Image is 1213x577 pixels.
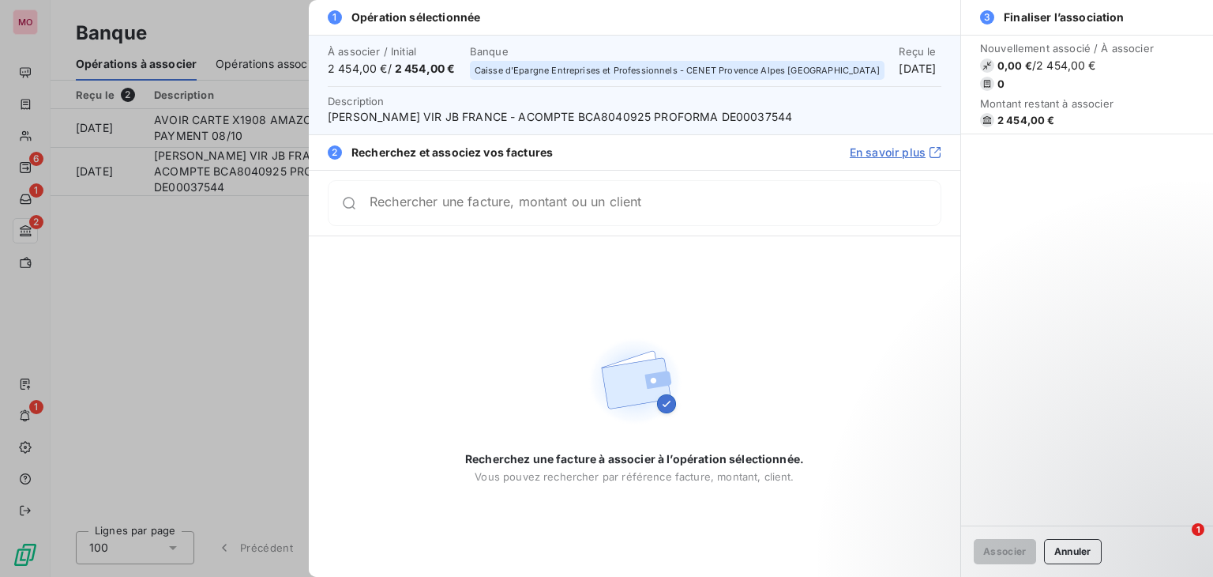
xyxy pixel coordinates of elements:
span: 1 [1192,523,1204,536]
span: 3 [980,10,994,25]
button: Associer [974,539,1036,564]
span: 2 454,00 € [997,114,1055,126]
iframe: Intercom live chat [1159,523,1197,561]
span: 1 [328,10,342,25]
span: Banque [470,45,890,58]
span: Finaliser l’association [1004,9,1124,25]
span: Vous pouvez rechercher par référence facture, montant, client. [475,470,794,483]
span: 2 454,00 € / [328,61,460,77]
span: Recherchez une facture à associer à l’opération sélectionnée. [465,451,804,467]
img: Empty state [584,331,685,432]
span: Montant restant à associer [980,97,1154,110]
span: À associer / Initial [328,45,460,58]
span: Opération sélectionnée [351,9,480,25]
span: 0,00 € [997,59,1032,72]
button: Annuler [1044,539,1102,564]
span: / 2 454,00 € [1032,58,1096,74]
span: 2 454,00 € [395,62,456,75]
span: Recherchez et associez vos factures [351,145,553,160]
span: Reçu le [899,45,941,58]
span: Nouvellement associé / À associer [980,42,1154,55]
span: 2 [328,145,342,160]
a: En savoir plus [850,145,941,160]
span: [PERSON_NAME] VIR JB FRANCE - ACOMPTE BCA8040925 PROFORMA DE00037544 [328,109,941,125]
div: [DATE] [899,45,941,77]
span: 0 [997,77,1005,90]
input: placeholder [370,195,941,211]
span: Caisse d'Epargne Entreprises et Professionnels - CENET Provence Alpes [GEOGRAPHIC_DATA] [475,66,880,75]
span: Description [328,95,385,107]
iframe: Intercom notifications message [897,424,1213,534]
